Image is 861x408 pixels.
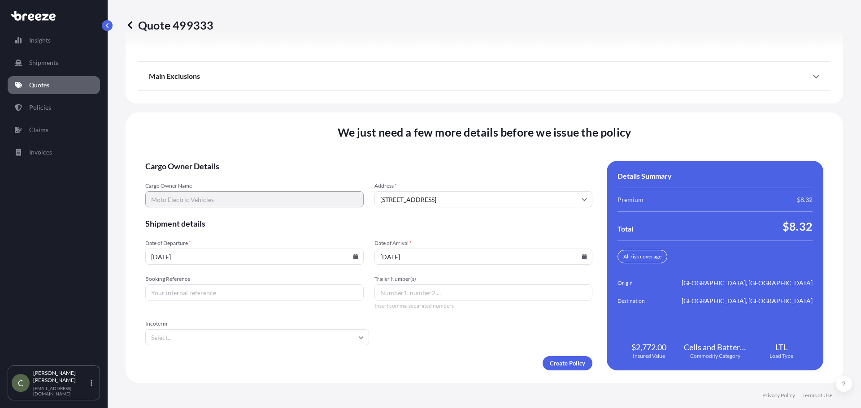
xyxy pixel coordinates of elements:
span: Destination [617,296,668,305]
input: Your internal reference [145,284,364,301]
input: mm/dd/yyyy [374,249,593,265]
p: [PERSON_NAME] [PERSON_NAME] [33,369,89,384]
p: Shipments [29,58,58,67]
span: $8.32 [783,219,813,233]
a: Insights [8,31,100,49]
a: Policies [8,99,100,116]
span: Main Exclusions [149,72,200,81]
span: $8.32 [797,195,813,204]
span: $2,772.00 [631,342,666,352]
button: Create Policy [543,356,592,370]
span: [GEOGRAPHIC_DATA], [GEOGRAPHIC_DATA] [682,296,813,305]
span: Address [374,182,593,189]
p: Quote 499333 [126,18,213,32]
a: Quotes [8,76,100,94]
span: Origin [617,279,668,288]
input: Select... [145,329,369,345]
div: All risk coverage [617,250,667,263]
span: Date of Departure [145,240,364,247]
span: Shipment details [145,218,592,229]
span: Commodity Category [690,352,740,360]
div: Main Exclusions [149,65,820,87]
p: Quotes [29,81,49,90]
span: Incoterm [145,320,369,327]
span: Insured Value [633,352,665,360]
span: Total [617,224,633,233]
span: Cargo Owner Name [145,182,364,189]
span: Load Type [770,352,793,360]
span: Cargo Owner Details [145,161,592,172]
a: Terms of Use [802,392,832,399]
span: Premium [617,195,644,204]
p: Policies [29,103,51,112]
span: Booking Reference [145,275,364,283]
p: Claims [29,125,48,134]
span: [GEOGRAPHIC_DATA], [GEOGRAPHIC_DATA] [682,279,813,288]
span: Cells and Batteries (Lithium or non) [684,342,747,352]
p: Create Policy [550,359,585,368]
input: mm/dd/yyyy [145,249,364,265]
p: Invoices [29,148,52,157]
span: Date of Arrival [374,240,593,247]
a: Privacy Policy [762,392,795,399]
span: LTL [775,342,787,352]
input: Cargo owner address [374,191,593,207]
a: Claims [8,121,100,139]
span: We just need a few more details before we issue the policy [338,125,631,139]
p: Insights [29,36,51,45]
a: Shipments [8,54,100,72]
span: Trailer Number(s) [374,275,593,283]
span: C [18,378,23,387]
input: Number1, number2,... [374,284,593,301]
span: Details Summary [617,172,672,180]
p: [EMAIL_ADDRESS][DOMAIN_NAME] [33,386,89,396]
a: Invoices [8,143,100,161]
span: Insert comma-separated numbers [374,302,593,309]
